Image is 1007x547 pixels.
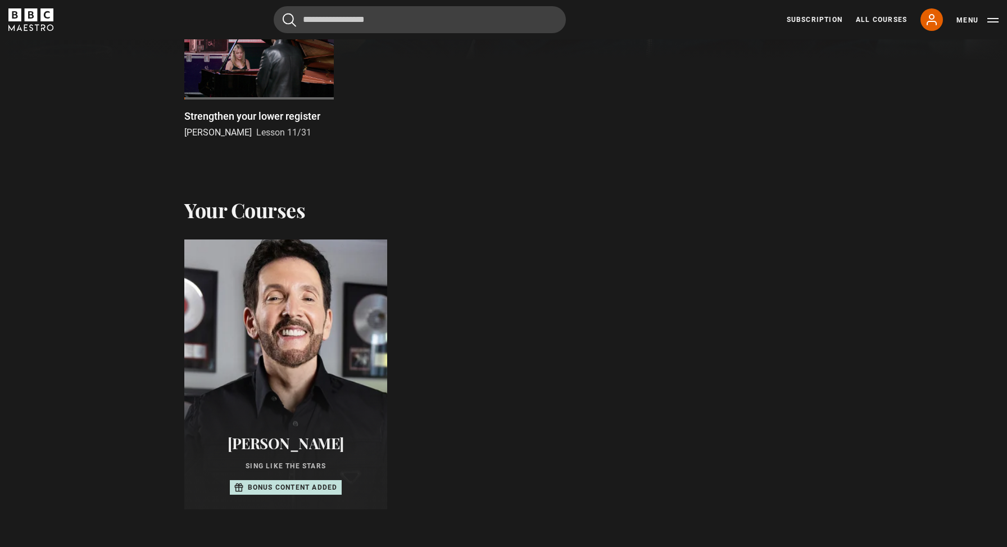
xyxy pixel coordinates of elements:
[184,15,334,139] a: Strengthen your lower register [PERSON_NAME] Lesson 11/31
[198,461,374,471] p: Sing Like the Stars
[274,6,566,33] input: Search
[184,239,387,509] a: [PERSON_NAME] Sing Like the Stars Bonus content added
[184,198,305,221] h2: Your Courses
[256,127,311,138] span: Lesson 11/31
[8,8,53,31] svg: BBC Maestro
[248,482,338,492] p: Bonus content added
[956,15,999,26] button: Toggle navigation
[856,15,907,25] a: All Courses
[184,109,320,124] p: Strengthen your lower register
[198,435,374,452] h2: [PERSON_NAME]
[283,13,296,27] button: Submit the search query
[787,15,842,25] a: Subscription
[184,127,252,138] span: [PERSON_NAME]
